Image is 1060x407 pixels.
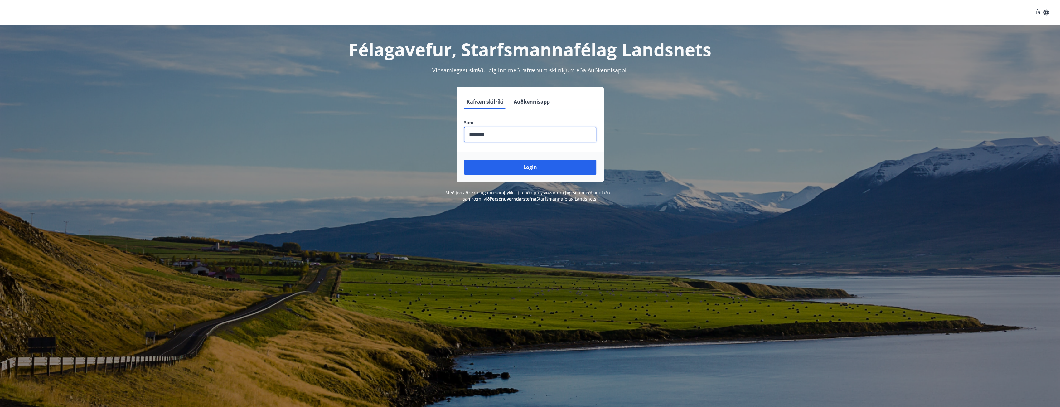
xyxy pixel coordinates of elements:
[490,196,536,202] a: Persónuverndarstefna
[511,94,552,109] button: Auðkennisapp
[313,37,747,61] h1: Félagavefur, Starfsmannafélag Landsnets
[464,119,596,126] label: Sími
[464,94,506,109] button: Rafræn skilríki
[1033,7,1053,18] button: ÍS
[432,66,628,74] span: Vinsamlegast skráðu þig inn með rafrænum skilríkjum eða Auðkennisappi.
[445,190,615,202] span: Með því að skrá þig inn samþykkir þú að upplýsingar um þig séu meðhöndlaðar í samræmi við Starfsm...
[464,160,596,175] button: Login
